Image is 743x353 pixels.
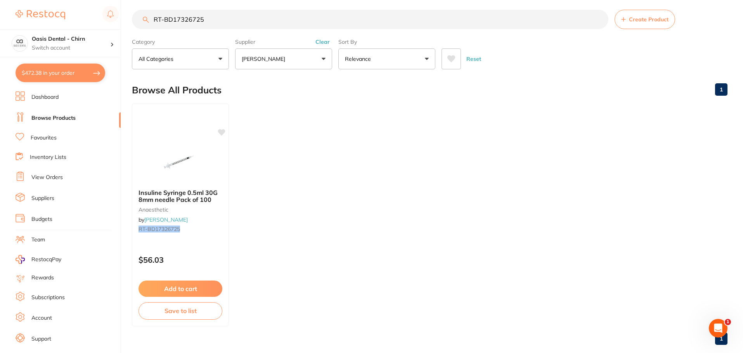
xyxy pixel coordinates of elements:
a: RestocqPay [16,255,61,264]
button: $472.38 in your order [16,64,105,82]
button: Clear [313,38,332,45]
button: [PERSON_NAME] [235,48,332,69]
label: Sort By [338,38,435,45]
button: Create Product [615,10,675,29]
p: Switch account [32,44,110,52]
a: Suppliers [31,195,54,202]
a: Support [31,335,51,343]
input: Search Products [132,10,608,29]
b: Insuline Syringe 0.5ml 30G 8mm needle Pack of 100 [139,189,222,203]
a: Account [31,314,52,322]
button: Add to cart [139,281,222,297]
a: Browse Products [31,114,76,122]
a: 1 [715,331,727,346]
button: Relevance [338,48,435,69]
label: Category [132,38,229,45]
span: RestocqPay [31,256,61,263]
h2: Browse All Products [132,85,222,96]
span: Create Product [629,16,669,22]
em: RT-BD17326725 [139,226,180,232]
img: Restocq Logo [16,10,65,19]
span: 1 [725,319,731,325]
a: Subscriptions [31,294,65,301]
a: 1 [715,82,727,97]
p: $56.03 [139,255,222,264]
a: [PERSON_NAME] [144,216,188,223]
span: Insuline Syringe 0.5ml 30G 8mm needle Pack of 100 [139,189,218,203]
img: RestocqPay [16,255,25,264]
a: Budgets [31,215,52,223]
a: Rewards [31,274,54,282]
img: Insuline Syringe 0.5ml 30G 8mm needle Pack of 100 [155,144,206,183]
iframe: Intercom live chat [709,319,727,338]
small: anaesthetic [139,207,222,213]
a: Team [31,236,45,244]
a: Dashboard [31,93,59,101]
p: [PERSON_NAME] [242,55,288,63]
span: by [139,216,188,223]
h4: Oasis Dental - Chirn [32,35,110,43]
p: All Categories [139,55,177,63]
img: Oasis Dental - Chirn [12,36,28,51]
label: Supplier [235,38,332,45]
p: Relevance [345,55,374,63]
a: View Orders [31,174,63,181]
button: All Categories [132,48,229,69]
a: Inventory Lists [30,153,66,161]
a: Restocq Logo [16,6,65,24]
a: Favourites [31,134,57,142]
button: Reset [464,48,483,69]
button: Save to list [139,302,222,319]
